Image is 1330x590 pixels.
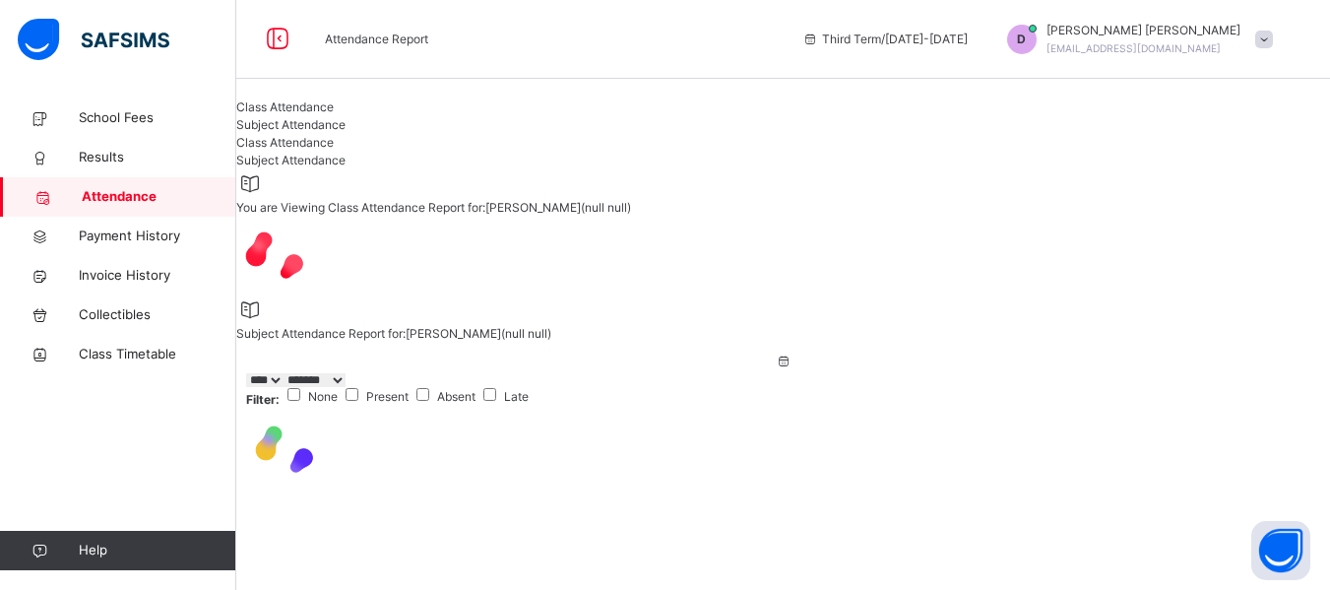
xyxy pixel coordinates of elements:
[236,153,346,167] span: Subject Attendance
[246,391,280,409] span: Filter:
[79,266,236,286] span: Invoice History
[18,19,169,60] img: safsims
[236,99,334,114] span: Class Attendance
[236,117,346,132] span: Subject Attendance
[79,541,235,560] span: Help
[987,22,1283,57] div: Doreen Ifie Sekibo
[437,389,475,404] label: Absent
[485,200,581,215] span: [PERSON_NAME]
[501,326,551,341] span: (null null)
[1017,31,1026,48] span: D
[236,135,334,150] span: Class Attendance
[802,31,968,48] span: session/term information
[1046,22,1240,39] span: [PERSON_NAME] [PERSON_NAME]
[82,187,236,207] span: Attendance
[236,200,485,215] span: You are Viewing Class Attendance Report for:
[366,389,409,404] label: Present
[504,389,529,404] label: Late
[406,326,501,341] span: [PERSON_NAME]
[79,148,236,167] span: Results
[79,108,236,128] span: School Fees
[79,345,236,364] span: Class Timetable
[1046,42,1221,54] span: [EMAIL_ADDRESS][DOMAIN_NAME]
[1251,521,1310,580] button: Open asap
[236,326,406,341] span: Subject Attendance Report for:
[325,32,428,46] span: Attendance Report
[581,200,631,215] span: (null null)
[308,389,338,404] label: None
[79,227,236,246] span: Payment History
[79,305,236,325] span: Collectibles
